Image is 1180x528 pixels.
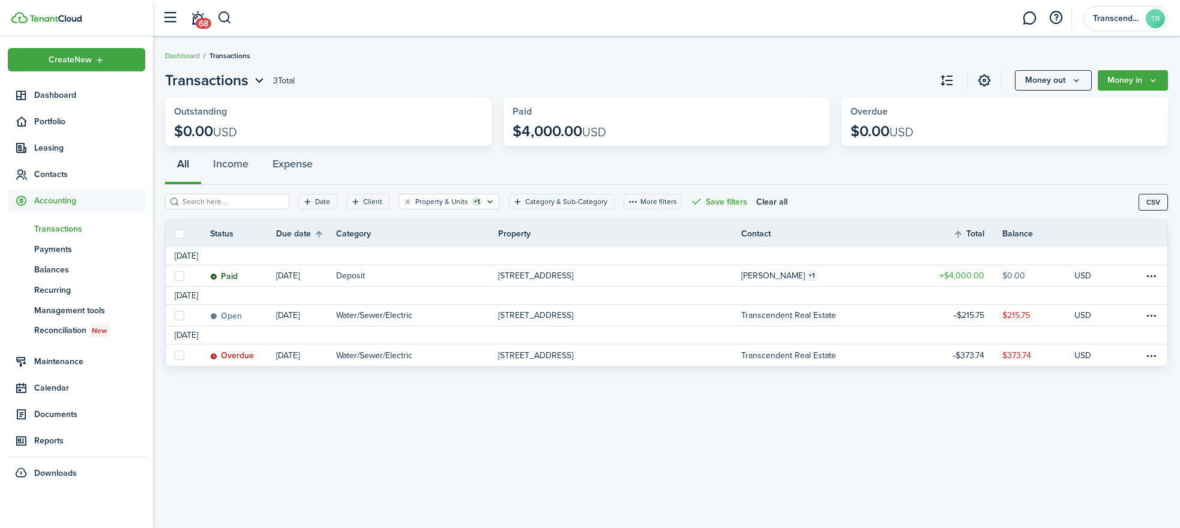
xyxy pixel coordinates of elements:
a: Open [210,305,276,326]
a: Transcendent Real Estate [741,305,930,326]
p: [STREET_ADDRESS] [498,269,573,282]
table-info-title: [PERSON_NAME] [741,269,805,282]
a: Transactions [8,218,145,239]
filter-tag-label: Property & Units [415,196,468,207]
span: Reports [34,434,145,447]
a: Water/Sewer/Electric [336,344,498,366]
a: Deposit [336,265,498,286]
status: Overdue [210,351,254,361]
filter-tag-label: Category & Sub-Category [525,196,607,207]
td: [DATE] [166,250,207,262]
button: Open menu [1015,70,1092,91]
button: Money out [1015,70,1092,91]
input: Search here... [179,196,285,208]
a: Messaging [1018,3,1041,34]
filter-tag: Open filter [298,194,337,209]
button: Clear all [756,194,787,209]
a: [STREET_ADDRESS] [498,305,741,326]
span: Documents [34,408,145,421]
a: $4,000.00 [930,265,1002,286]
span: USD [890,123,914,141]
p: [STREET_ADDRESS] [498,309,573,322]
span: USD [582,123,606,141]
span: Contacts [34,168,145,181]
img: TenantCloud [29,15,82,22]
p: USD [1074,309,1091,322]
a: $373.74 [1002,344,1074,366]
span: Downloads [34,467,77,479]
a: [PERSON_NAME]1 [741,265,930,286]
span: Portfolio [34,115,145,128]
span: Dashboard [34,89,145,101]
a: ReconciliationNew [8,320,145,341]
table-amount-title: $215.75 [954,309,984,322]
span: New [92,325,107,336]
filter-tag-label: Client [363,196,382,207]
span: USD [213,123,237,141]
button: Open menu [1098,70,1168,91]
span: Reconciliation [34,324,145,337]
status: Open [210,311,242,321]
a: Management tools [8,300,145,320]
th: Balance [1002,227,1074,240]
a: $373.74 [930,344,1002,366]
filter-tag-counter: +1 [471,197,483,206]
p: USD [1074,269,1091,282]
p: $0.00 [174,123,237,140]
p: [DATE] [276,349,300,362]
table-info-title: Water/Sewer/Electric [336,349,412,362]
table-amount-description: $215.75 [1002,309,1030,322]
p: $4,000.00 [513,123,606,140]
a: $215.75 [1002,305,1074,326]
p: [DATE] [276,309,300,322]
a: [STREET_ADDRESS] [498,344,741,366]
span: Payments [34,243,145,256]
table-profile-info-text: Transcendent Real Estate [741,311,836,320]
table-info-title: Water/Sewer/Electric [336,309,412,322]
a: Transcendent Real Estate [741,344,930,366]
th: Contact [741,227,930,240]
span: Balances [34,263,145,276]
span: Transactions [165,70,248,91]
a: [STREET_ADDRESS] [498,265,741,286]
a: $0.00 [1002,265,1074,286]
span: Transactions [209,50,250,61]
th: Sort [953,227,1002,241]
span: Accounting [34,194,145,207]
span: 68 [196,18,211,29]
table-amount-title: $4,000.00 [939,269,984,282]
a: Payments [8,239,145,259]
span: Calendar [34,382,145,394]
filter-tag: Open filter [508,194,615,209]
a: USD [1074,265,1107,286]
a: [DATE] [276,265,336,286]
td: [DATE] [166,289,207,302]
img: TenantCloud [11,12,28,23]
widget-stats-title: Outstanding [174,106,483,117]
a: Overdue [210,344,276,366]
button: Search [217,8,232,28]
span: Create New [49,56,92,64]
a: Notifications [186,3,209,34]
table-info-title: Deposit [336,269,365,282]
span: Transcendent Real Estate [1093,14,1141,23]
header-page-total: 3 Total [273,74,295,87]
th: Property [498,227,741,240]
button: Income [201,149,260,185]
span: Recurring [34,284,145,296]
table-profile-info-text: Transcendent Real Estate [741,351,836,361]
a: [DATE] [276,305,336,326]
span: Transactions [34,223,145,235]
button: Open resource center [1046,8,1066,28]
p: $0.00 [850,123,914,140]
table-amount-title: $373.74 [953,349,984,362]
button: CSV [1139,194,1168,211]
button: More filters [624,194,681,209]
a: Reports [8,429,145,452]
a: Balances [8,259,145,280]
p: [DATE] [276,269,300,282]
a: Water/Sewer/Electric [336,305,498,326]
widget-stats-title: Paid [513,106,821,117]
accounting-header-page-nav: Transactions [165,70,267,91]
a: Recurring [8,280,145,300]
